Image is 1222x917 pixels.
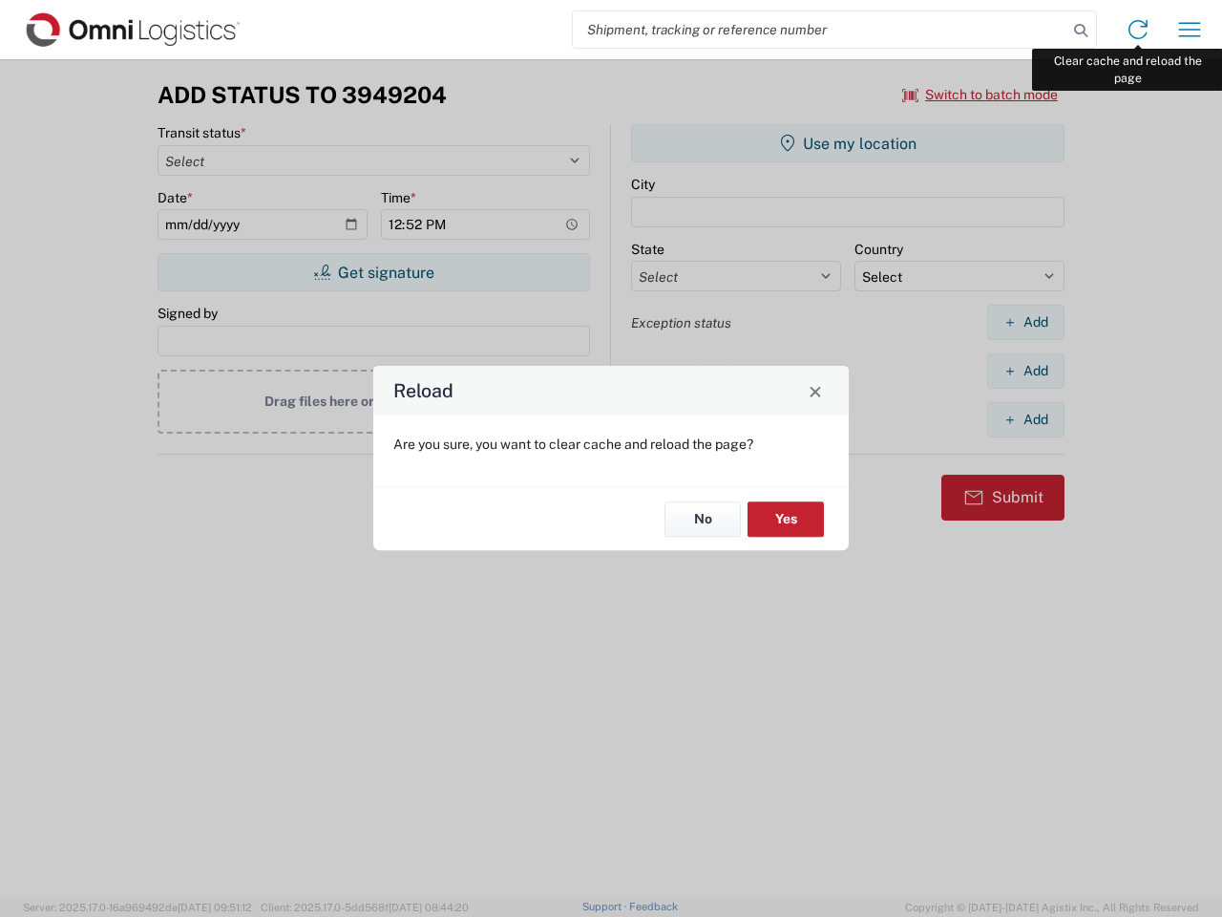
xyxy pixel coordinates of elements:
button: No [664,501,741,537]
input: Shipment, tracking or reference number [573,11,1067,48]
button: Close [802,377,829,404]
p: Are you sure, you want to clear cache and reload the page? [393,436,829,453]
button: Yes [748,501,824,537]
h4: Reload [393,377,453,405]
